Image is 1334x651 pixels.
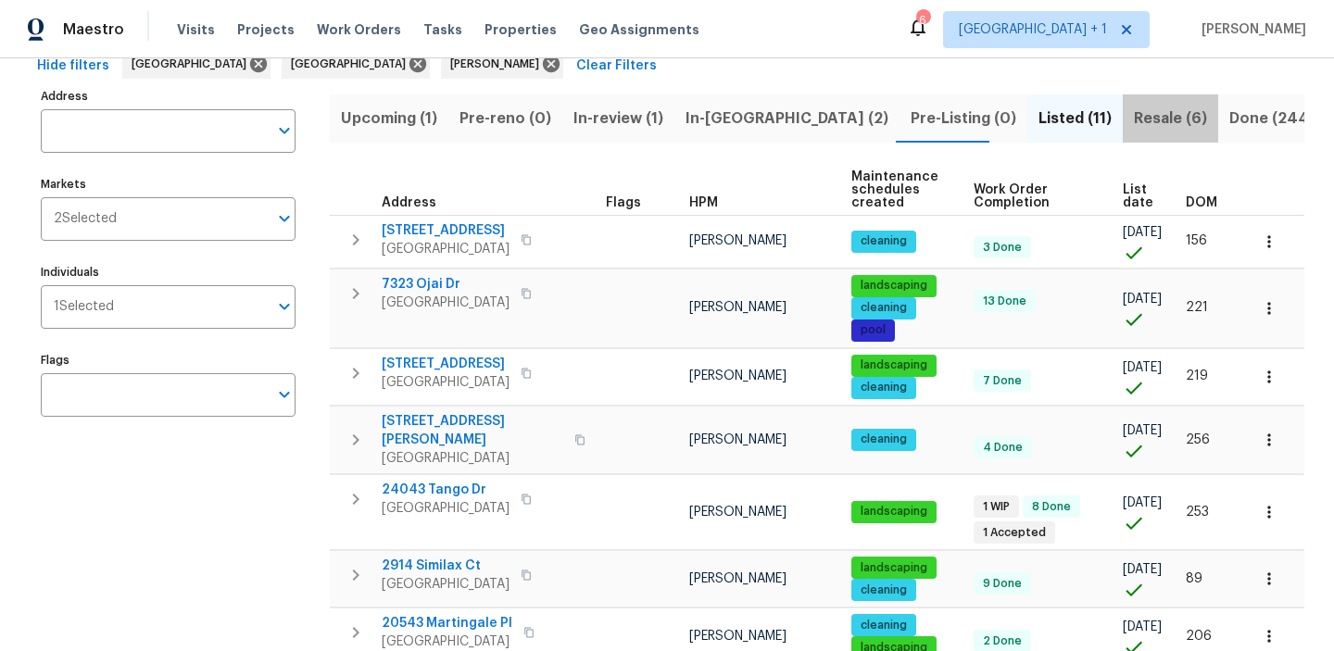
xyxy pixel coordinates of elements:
[975,633,1029,649] span: 2 Done
[975,294,1034,309] span: 13 Done
[382,499,510,518] span: [GEOGRAPHIC_DATA]
[30,49,117,83] button: Hide filters
[271,118,297,144] button: Open
[975,373,1029,389] span: 7 Done
[853,582,914,598] span: cleaning
[1123,183,1154,209] span: List date
[853,504,935,520] span: landscaping
[382,221,510,240] span: [STREET_ADDRESS]
[606,196,641,209] span: Flags
[911,106,1016,131] span: Pre-Listing (0)
[975,240,1029,256] span: 3 Done
[450,55,547,73] span: [PERSON_NAME]
[959,20,1107,39] span: [GEOGRAPHIC_DATA] + 1
[63,20,124,39] span: Maestro
[853,432,914,447] span: cleaning
[382,449,563,468] span: [GEOGRAPHIC_DATA]
[459,106,551,131] span: Pre-reno (0)
[573,106,663,131] span: In-review (1)
[382,240,510,258] span: [GEOGRAPHIC_DATA]
[1123,293,1162,306] span: [DATE]
[975,499,1017,515] span: 1 WIP
[1134,106,1207,131] span: Resale (6)
[1123,496,1162,509] span: [DATE]
[54,299,114,315] span: 1 Selected
[579,20,699,39] span: Geo Assignments
[576,55,657,78] span: Clear Filters
[237,20,295,39] span: Projects
[853,300,914,316] span: cleaning
[382,294,510,312] span: [GEOGRAPHIC_DATA]
[382,557,510,575] span: 2914 Similax Ct
[975,576,1029,592] span: 9 Done
[41,355,296,366] label: Flags
[382,373,510,392] span: [GEOGRAPHIC_DATA]
[1186,506,1209,519] span: 253
[1123,563,1162,576] span: [DATE]
[853,618,914,633] span: cleaning
[1186,234,1207,247] span: 156
[1123,361,1162,374] span: [DATE]
[1186,369,1208,382] span: 219
[1186,301,1208,314] span: 221
[1123,226,1162,239] span: [DATE]
[974,183,1092,209] span: Work Order Completion
[1229,106,1315,131] span: Done (244)
[271,382,297,407] button: Open
[54,211,117,227] span: 2 Selected
[132,55,254,73] span: [GEOGRAPHIC_DATA]
[569,49,664,83] button: Clear Filters
[122,49,271,79] div: [GEOGRAPHIC_DATA]
[271,206,297,232] button: Open
[686,106,888,131] span: In-[GEOGRAPHIC_DATA] (2)
[41,91,296,102] label: Address
[382,275,510,294] span: 7323 Ojai Dr
[382,632,512,651] span: [GEOGRAPHIC_DATA]
[382,614,512,632] span: 20543 Martingale Pl
[1123,620,1162,633] span: [DATE]
[1186,433,1210,446] span: 256
[1025,499,1078,515] span: 8 Done
[916,11,929,30] div: 6
[382,355,510,373] span: [STREET_ADDRESS]
[689,196,718,209] span: HPM
[282,49,430,79] div: [GEOGRAPHIC_DATA]
[851,170,941,209] span: Maintenance schedules created
[41,179,296,190] label: Markets
[1038,106,1112,131] span: Listed (11)
[853,233,914,249] span: cleaning
[423,23,462,36] span: Tasks
[689,572,787,585] span: [PERSON_NAME]
[689,433,787,446] span: [PERSON_NAME]
[689,506,787,519] span: [PERSON_NAME]
[689,234,787,247] span: [PERSON_NAME]
[37,55,109,78] span: Hide filters
[1194,20,1306,39] span: [PERSON_NAME]
[441,49,563,79] div: [PERSON_NAME]
[853,278,935,294] span: landscaping
[485,20,557,39] span: Properties
[689,301,787,314] span: [PERSON_NAME]
[1186,196,1217,209] span: DOM
[1186,630,1212,643] span: 206
[975,525,1053,541] span: 1 Accepted
[382,575,510,594] span: [GEOGRAPHIC_DATA]
[975,440,1030,456] span: 4 Done
[382,412,563,449] span: [STREET_ADDRESS][PERSON_NAME]
[271,294,297,319] button: Open
[853,357,935,373] span: landscaping
[382,481,510,499] span: 24043 Tango Dr
[689,630,787,643] span: [PERSON_NAME]
[177,20,215,39] span: Visits
[689,369,787,382] span: [PERSON_NAME]
[341,106,437,131] span: Upcoming (1)
[1123,424,1162,437] span: [DATE]
[291,55,413,73] span: [GEOGRAPHIC_DATA]
[1186,572,1202,585] span: 89
[382,196,436,209] span: Address
[317,20,401,39] span: Work Orders
[853,380,914,395] span: cleaning
[41,267,296,278] label: Individuals
[853,560,935,576] span: landscaping
[853,322,893,338] span: pool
